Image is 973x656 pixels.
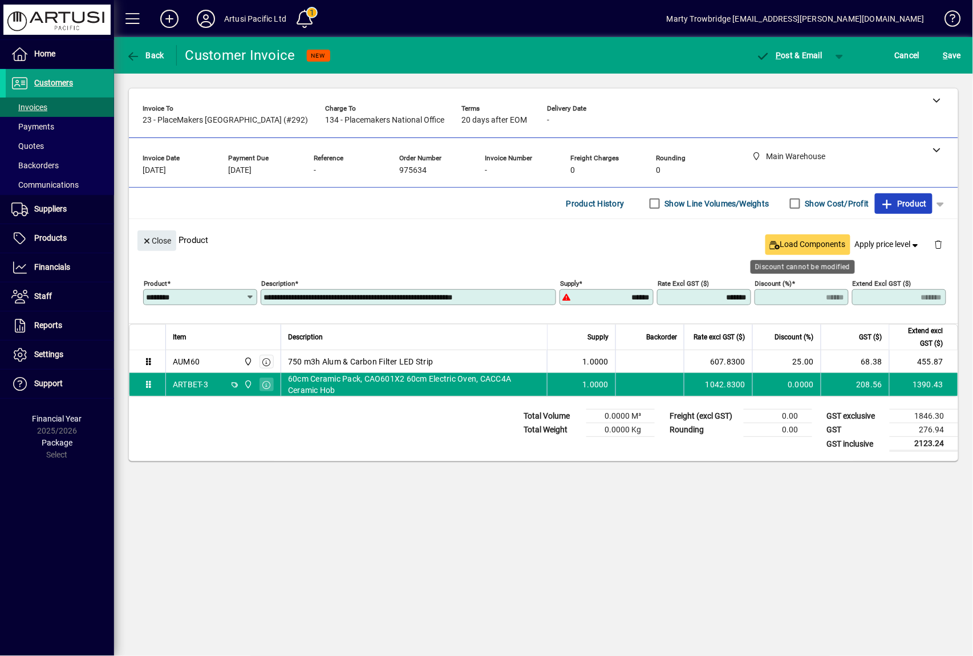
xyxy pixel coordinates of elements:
td: 276.94 [890,423,958,437]
div: Product [129,219,958,261]
span: 0 [656,166,660,175]
div: ARTBET-3 [173,379,208,390]
span: [DATE] [228,166,252,175]
span: Home [34,49,55,58]
span: Suppliers [34,204,67,213]
mat-label: Supply [560,280,579,287]
a: Backorders [6,156,114,175]
app-page-header-button: Close [135,235,179,245]
mat-label: Discount (%) [755,280,792,287]
span: Financial Year [33,414,82,423]
span: - [314,166,316,175]
span: Reports [34,321,62,330]
span: Discount (%) [775,331,814,343]
td: 0.00 [744,423,812,437]
div: Artusi Pacific Ltd [224,10,286,28]
button: Load Components [765,234,850,255]
div: Discount cannot be modified [751,260,855,274]
a: Staff [6,282,114,311]
td: 0.0000 Kg [586,423,655,437]
button: Save [940,45,964,66]
td: 455.87 [889,350,958,373]
div: AUM60 [173,356,200,367]
span: 60cm Ceramic Pack, CAO601X2 60cm Electric Oven, CACC4A Ceramic Hob [288,373,540,396]
a: Support [6,370,114,398]
span: Rate excl GST ($) [694,331,745,343]
span: 1.0000 [583,356,609,367]
span: 0 [570,166,575,175]
button: Profile [188,9,224,29]
div: 1042.8300 [691,379,745,390]
span: Apply price level [855,238,921,250]
div: Marty Trowbridge [EMAIL_ADDRESS][PERSON_NAME][DOMAIN_NAME] [667,10,925,28]
span: Back [126,51,164,60]
span: [DATE] [143,166,166,175]
button: Product History [562,193,629,214]
td: Total Weight [518,423,586,437]
span: 20 days after EOM [461,116,527,125]
span: Cancel [895,46,920,64]
a: Settings [6,341,114,369]
span: Load Components [770,238,846,250]
span: P [776,51,781,60]
span: Main Warehouse [241,355,254,368]
app-page-header-button: Back [114,45,177,66]
td: 1846.30 [890,410,958,423]
span: Invoices [11,103,47,112]
td: GST [821,423,890,437]
td: 1390.43 [889,373,958,396]
td: Rounding [664,423,744,437]
span: Products [34,233,67,242]
span: Extend excl GST ($) [897,325,943,350]
td: Total Volume [518,410,586,423]
span: Main Warehouse [241,378,254,391]
td: 0.00 [744,410,812,423]
span: S [943,51,948,60]
span: ave [943,46,961,64]
span: Communications [11,180,79,189]
a: Financials [6,253,114,282]
span: ost & Email [756,51,822,60]
span: Customers [34,78,73,87]
button: Close [137,230,176,251]
span: Item [173,331,187,343]
span: 975634 [399,166,427,175]
mat-label: Extend excl GST ($) [853,280,911,287]
button: Back [123,45,167,66]
span: 134 - Placemakers National Office [325,116,444,125]
div: Customer Invoice [185,46,295,64]
td: 208.56 [821,373,889,396]
span: 23 - PlaceMakers [GEOGRAPHIC_DATA] (#292) [143,116,308,125]
button: Delete [925,230,952,258]
span: Description [288,331,323,343]
td: 2123.24 [890,437,958,451]
button: Product [875,193,933,214]
span: Supply [587,331,609,343]
span: Staff [34,291,52,301]
span: 1.0000 [583,379,609,390]
label: Show Line Volumes/Weights [663,198,769,209]
td: 0.0000 [752,373,821,396]
span: GST ($) [860,331,882,343]
span: Support [34,379,63,388]
a: Invoices [6,98,114,117]
button: Post & Email [751,45,828,66]
button: Add [151,9,188,29]
button: Cancel [892,45,923,66]
td: 68.38 [821,350,889,373]
span: Close [142,232,172,250]
app-page-header-button: Delete [925,239,952,249]
a: Reports [6,311,114,340]
mat-label: Description [261,280,295,287]
td: 0.0000 M³ [586,410,655,423]
a: Knowledge Base [936,2,959,39]
mat-label: Product [144,280,167,287]
span: Payments [11,122,54,131]
button: Apply price level [850,234,926,255]
span: Package [42,438,72,447]
span: Financials [34,262,70,272]
label: Show Cost/Profit [803,198,869,209]
mat-label: Rate excl GST ($) [658,280,709,287]
a: Products [6,224,114,253]
span: - [485,166,487,175]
